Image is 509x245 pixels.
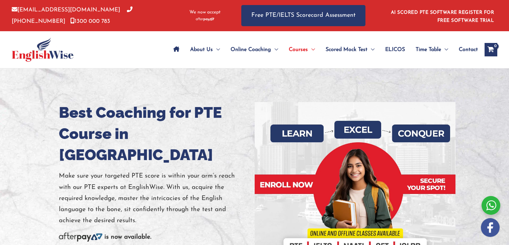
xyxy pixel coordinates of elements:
[441,38,448,61] span: Menu Toggle
[185,38,225,61] a: About UsMenu Toggle
[481,218,500,237] img: white-facebook.png
[59,102,250,165] h1: Best Coaching for PTE Course in [GEOGRAPHIC_DATA]
[283,38,320,61] a: CoursesMenu Toggle
[385,38,405,61] span: ELICOS
[485,43,497,56] a: View Shopping Cart, empty
[12,38,74,62] img: cropped-ew-logo
[380,38,410,61] a: ELICOS
[416,38,441,61] span: Time Table
[459,38,478,61] span: Contact
[320,38,380,61] a: Scored Mock TestMenu Toggle
[225,38,283,61] a: Online CoachingMenu Toggle
[12,7,120,13] a: [EMAIL_ADDRESS][DOMAIN_NAME]
[213,38,220,61] span: Menu Toggle
[387,5,497,27] aside: Header Widget 1
[70,18,110,24] a: 1300 000 783
[308,38,315,61] span: Menu Toggle
[196,17,214,21] img: Afterpay-Logo
[367,38,374,61] span: Menu Toggle
[241,5,365,26] a: Free PTE/IELTS Scorecard Assessment
[289,38,308,61] span: Courses
[453,38,478,61] a: Contact
[410,38,453,61] a: Time TableMenu Toggle
[271,38,278,61] span: Menu Toggle
[168,38,478,61] nav: Site Navigation: Main Menu
[104,234,151,240] b: is now available.
[231,38,271,61] span: Online Coaching
[190,38,213,61] span: About Us
[59,233,102,242] img: Afterpay-Logo
[59,170,250,226] p: Make sure your targeted PTE score is within your arm’s reach with our PTE experts at EnglishWise....
[189,9,221,16] span: We now accept
[391,10,494,23] a: AI SCORED PTE SOFTWARE REGISTER FOR FREE SOFTWARE TRIAL
[12,7,133,24] a: [PHONE_NUMBER]
[326,38,367,61] span: Scored Mock Test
